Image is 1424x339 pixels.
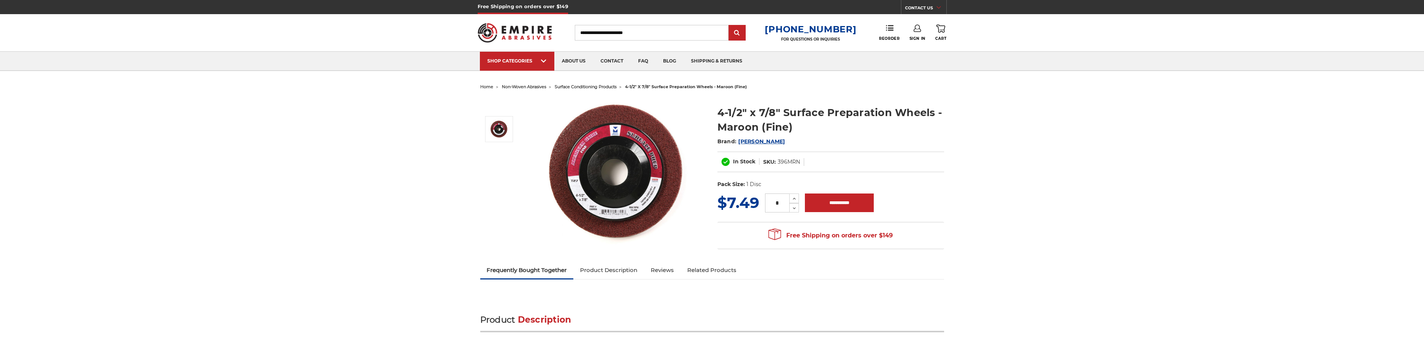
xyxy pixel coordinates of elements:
p: FOR QUESTIONS OR INQUIRIES [765,37,856,42]
a: home [480,84,493,89]
a: contact [593,52,631,71]
a: Cart [935,25,946,41]
a: blog [656,52,684,71]
a: non-woven abrasives [502,84,546,89]
div: SHOP CATEGORIES [487,58,547,64]
span: Product [480,314,515,325]
span: 4-1/2" x 7/8" surface preparation wheels - maroon (fine) [625,84,747,89]
a: [PHONE_NUMBER] [765,24,856,35]
a: Reorder [879,25,899,41]
a: Related Products [681,262,743,278]
a: CONTACT US [905,4,946,14]
dd: 396MRN [778,158,800,166]
img: Empire Abrasives [478,18,552,47]
dt: Pack Size: [717,180,745,188]
a: shipping & returns [684,52,750,71]
span: Description [518,314,571,325]
a: Product Description [573,262,644,278]
span: Sign In [909,36,926,41]
a: Reviews [644,262,681,278]
img: Maroon Surface Prep Disc [490,120,509,138]
dt: SKU: [763,158,776,166]
span: Reorder [879,36,899,41]
a: faq [631,52,656,71]
a: surface conditioning products [555,84,617,89]
span: In Stock [733,158,755,165]
span: $7.49 [717,194,759,212]
a: [PERSON_NAME] [738,138,785,145]
h1: 4-1/2" x 7/8" Surface Preparation Wheels - Maroon (Fine) [717,105,944,134]
a: about us [554,52,593,71]
a: Frequently Bought Together [480,262,574,278]
dd: 1 Disc [746,180,761,188]
span: Cart [935,36,946,41]
input: Submit [730,26,745,41]
img: Maroon Surface Prep Disc [544,97,693,246]
span: Brand: [717,138,737,145]
span: Free Shipping on orders over $149 [768,228,893,243]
